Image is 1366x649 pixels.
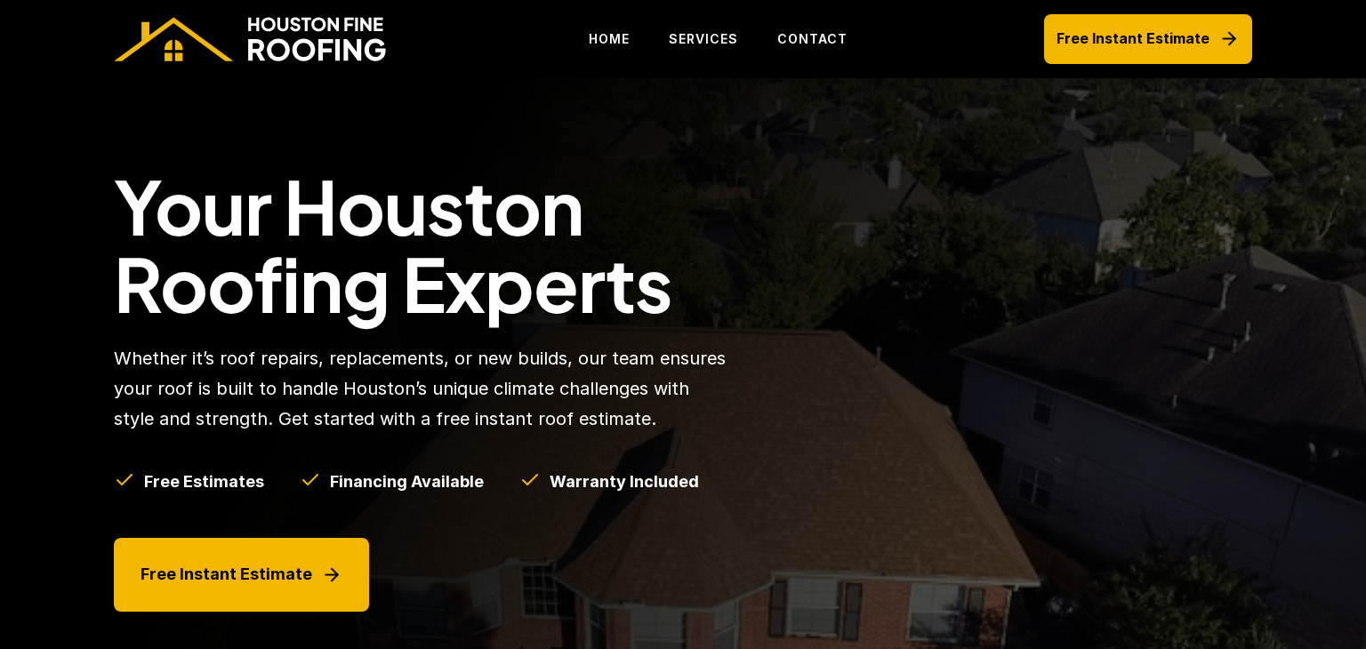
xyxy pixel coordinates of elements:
a: Free Instant Estimate [114,538,369,612]
h5: Free Estimates [144,470,264,493]
p: SERVICES [669,28,738,50]
p: Free Instant Estimate [141,561,312,589]
h5: Financing Available [330,470,484,493]
p: Free Instant Estimate [1057,27,1209,51]
h5: Warranty Included [550,470,699,493]
h1: Your Houston Roofing Experts [114,167,831,322]
a: Free Instant Estimate [1044,14,1252,63]
p: HOME [589,28,630,50]
p: Whether it’s roof repairs, replacements, or new builds, our team ensures your roof is built to ha... [114,343,730,434]
p: CONTACT [777,28,848,50]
